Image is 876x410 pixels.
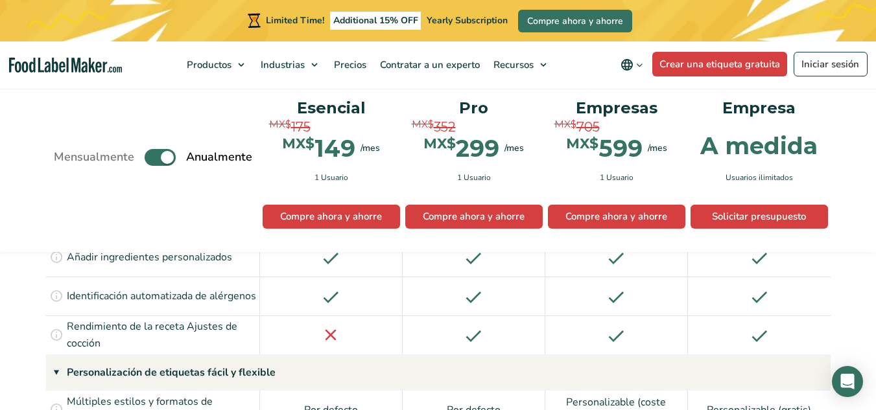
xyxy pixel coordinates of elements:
span: MX$ [423,136,456,150]
span: Usuarios ilimitados [726,171,793,183]
button: Change language [611,52,652,78]
span: Mensualmente [54,148,134,166]
span: Precios [330,58,368,71]
span: MX$ [566,136,598,150]
span: /mes [648,141,667,155]
a: Crear una etiqueta gratuita [652,52,788,76]
span: Additional 15% OFF [330,12,421,30]
p: Empresas [548,96,685,120]
span: MX$ [269,117,291,131]
span: Limited Time! [266,14,324,27]
span: 1 Usuario [314,171,348,183]
a: Contratar a un experto [373,41,484,88]
a: Productos [180,41,251,88]
span: MX$ [412,117,434,131]
div: Open Intercom Messenger [832,366,863,397]
div: A medida [700,133,818,157]
span: Recursos [490,58,535,71]
span: MX$ [282,136,314,150]
span: Anualmente [186,148,252,166]
span: Yearly Subscription [427,14,508,27]
a: Compre ahora y ahorre [518,10,632,32]
p: Añadir ingredientes personalizados [67,249,232,266]
div: 149 [282,136,355,159]
a: Compre ahora y ahorre [548,205,685,229]
p: Empresa [691,96,828,120]
a: Recursos [487,41,553,88]
span: Contratar a un experto [376,58,481,71]
span: 1 Usuario [600,171,633,183]
p: Identificación automatizada de alérgenos [67,288,256,305]
a: Food Label Maker homepage [9,58,122,73]
div: 599 [566,136,643,159]
span: 175 [291,117,311,136]
span: Industrias [257,58,306,71]
span: 352 [434,117,456,136]
label: Toggle [145,149,176,166]
span: MX$ [554,117,576,131]
span: 1 Usuario [457,171,491,183]
a: Compre ahora y ahorre [263,205,400,229]
span: 705 [576,117,600,136]
span: /mes [361,141,380,155]
span: /mes [504,141,524,155]
p: Rendimiento de la receta Ajustes de cocción [67,319,256,352]
p: Pro [405,96,543,120]
a: Industrias [254,41,324,88]
div: Personalización de etiquetas fácil y flexible [46,354,831,391]
a: Iniciar sesión [794,52,868,76]
p: Esencial [263,96,400,120]
div: 299 [423,136,499,159]
a: Solicitar presupuesto [691,205,828,229]
a: Compre ahora y ahorre [405,205,543,229]
a: Precios [327,41,370,88]
span: Productos [183,58,233,71]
